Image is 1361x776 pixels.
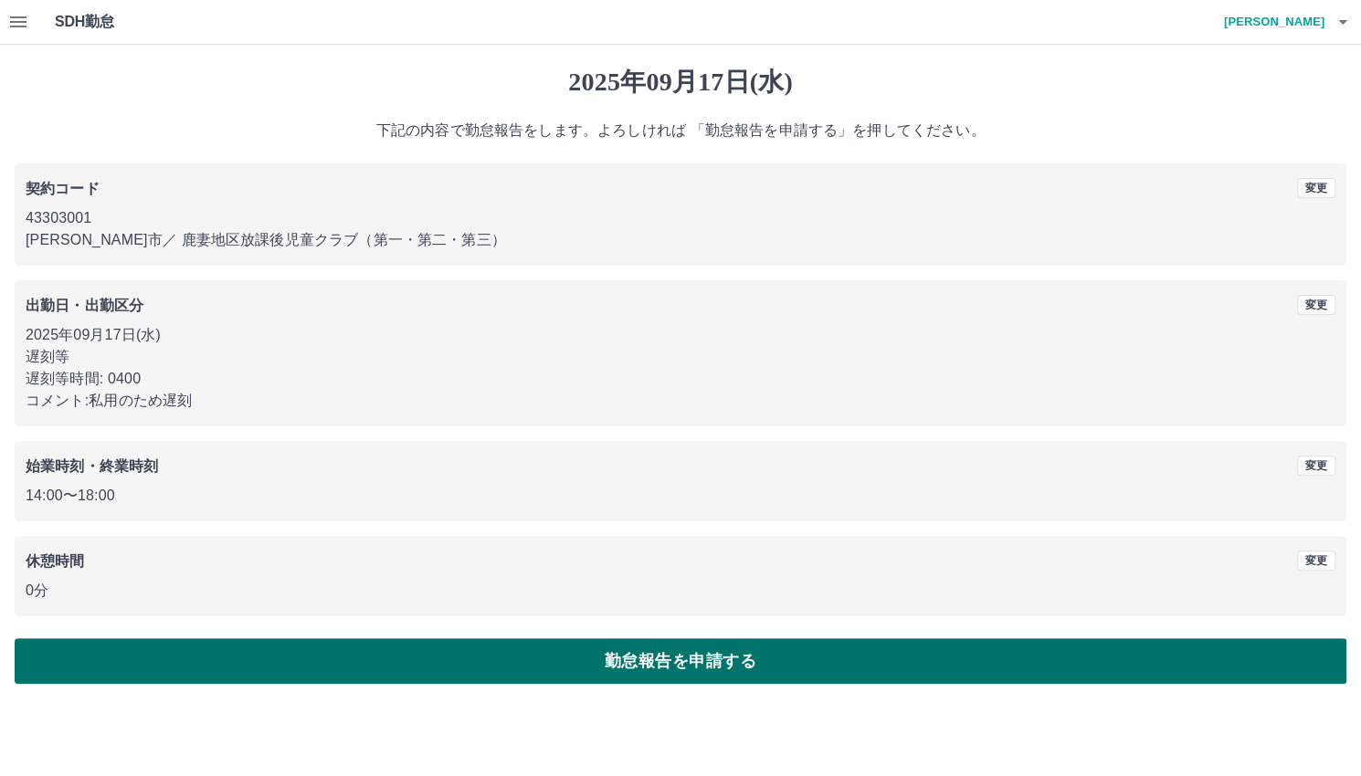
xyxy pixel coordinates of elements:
[26,298,143,313] b: 出勤日・出勤区分
[1297,551,1335,571] button: 変更
[1297,178,1335,198] button: 変更
[26,553,85,569] b: 休憩時間
[26,207,1335,229] p: 43303001
[26,346,1335,368] p: 遅刻等
[26,458,158,474] b: 始業時刻・終業時刻
[15,120,1346,142] p: 下記の内容で勤怠報告をします。よろしければ 「勤怠報告を申請する」を押してください。
[26,229,1335,251] p: [PERSON_NAME]市 ／ 鹿妻地区放課後児童クラブ（第一・第二・第三）
[26,580,1335,602] p: 0分
[15,638,1346,684] button: 勤怠報告を申請する
[1297,456,1335,476] button: 変更
[26,181,100,196] b: 契約コード
[26,485,1335,507] p: 14:00 〜 18:00
[26,324,1335,346] p: 2025年09月17日(水)
[26,390,1335,412] p: コメント: 私用のため遅刻
[15,67,1346,98] h1: 2025年09月17日(水)
[1297,295,1335,315] button: 変更
[26,368,1335,390] p: 遅刻等時間: 0400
